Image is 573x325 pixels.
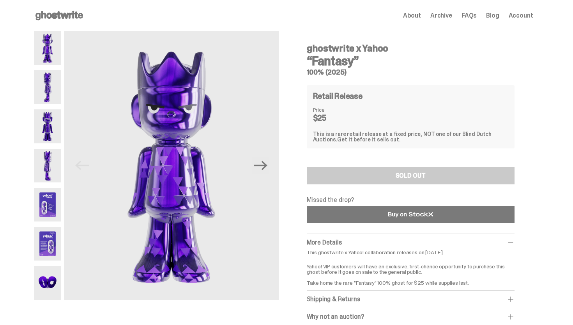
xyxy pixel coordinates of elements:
p: Missed the drop? [307,197,515,203]
h5: 100% (2025) [307,69,515,76]
a: Account [509,12,533,19]
div: Shipping & Returns [307,295,515,303]
button: Next [252,157,269,174]
a: Archive [430,12,452,19]
dd: $25 [313,114,352,122]
img: Yahoo-HG---1.png [34,31,61,65]
h4: ghostwrite x Yahoo [307,44,515,53]
dt: Price [313,107,352,112]
span: Get it before it sells out. [337,136,400,143]
img: Yahoo-HG---7.png [34,266,61,300]
img: Yahoo-HG---5.png [34,188,61,221]
div: Why not an auction? [307,313,515,321]
h4: Retail Release [313,92,363,100]
span: More Details [307,238,342,246]
div: This is a rare retail release at a fixed price, NOT one of our Blind Dutch Auctions. [313,131,508,142]
button: SOLD OUT [307,167,515,184]
a: FAQs [462,12,477,19]
img: Yahoo-HG---2.png [34,70,61,104]
p: This ghostwrite x Yahoo! collaboration releases on [DATE]. [307,250,515,255]
img: Yahoo-HG---4.png [34,149,61,182]
img: Yahoo-HG---6.png [34,227,61,261]
a: Blog [486,12,499,19]
p: Yahoo! VIP customers will have an exclusive, first-chance opportunity to purchase this ghost befo... [307,258,515,286]
img: Yahoo-HG---1.png [64,31,278,300]
a: About [403,12,421,19]
img: Yahoo-HG---3.png [34,109,61,143]
h3: “Fantasy” [307,55,515,67]
div: SOLD OUT [396,173,426,179]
